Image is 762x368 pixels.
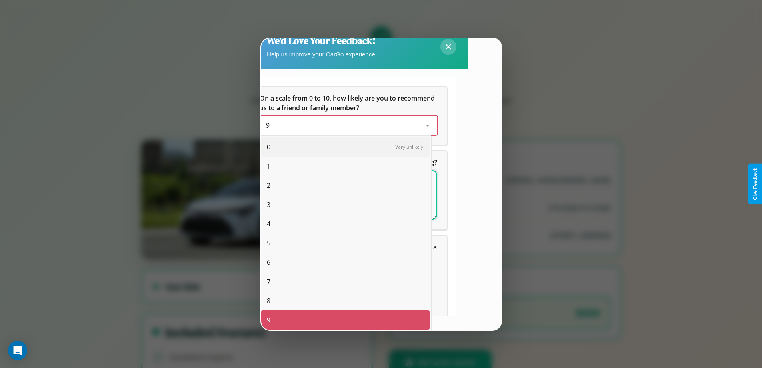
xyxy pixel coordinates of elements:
div: On a scale from 0 to 10, how likely are you to recommend us to a friend or family member? [250,87,447,145]
span: 1 [267,161,270,171]
div: 8 [261,291,430,310]
div: 1 [261,157,430,176]
div: 7 [261,272,430,291]
div: 3 [261,195,430,214]
div: 5 [261,233,430,253]
div: 10 [261,330,430,349]
span: On a scale from 0 to 10, how likely are you to recommend us to a friend or family member? [260,94,436,112]
span: 3 [267,200,270,209]
span: 2 [267,181,270,190]
span: What can we do to make your experience more satisfying? [260,158,437,167]
div: 4 [261,214,430,233]
div: 6 [261,253,430,272]
div: 2 [261,176,430,195]
span: Very unlikely [395,143,423,150]
div: 0 [261,137,430,157]
h5: On a scale from 0 to 10, how likely are you to recommend us to a friend or family member? [260,93,437,113]
span: 9 [266,121,270,130]
span: 0 [267,142,270,152]
span: 9 [267,315,270,325]
div: 9 [261,310,430,330]
span: 7 [267,277,270,286]
span: 5 [267,238,270,248]
h2: We'd Love Your Feedback! [267,34,376,47]
p: Help us improve your CarGo experience [267,49,376,60]
span: 8 [267,296,270,306]
div: Give Feedback [752,168,758,200]
span: 6 [267,257,270,267]
div: Open Intercom Messenger [8,341,27,360]
div: On a scale from 0 to 10, how likely are you to recommend us to a friend or family member? [260,116,437,135]
span: 4 [267,219,270,229]
span: Which of the following features do you value the most in a vehicle? [260,243,438,261]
